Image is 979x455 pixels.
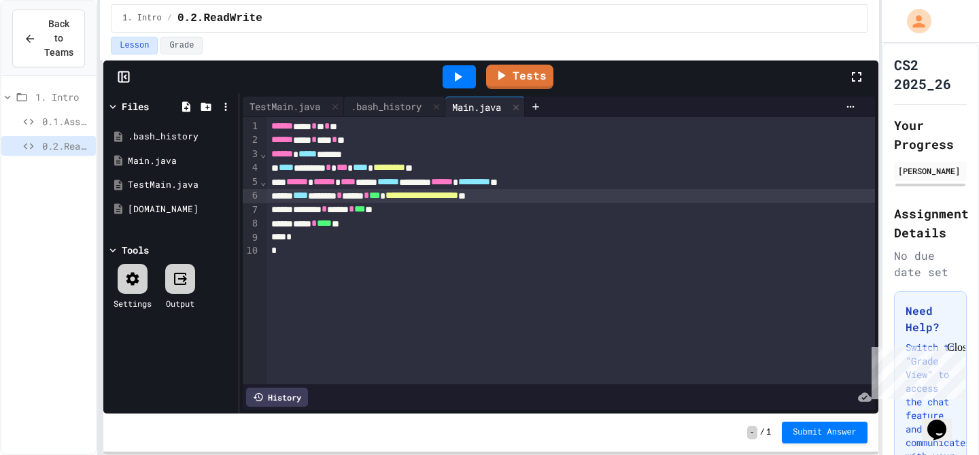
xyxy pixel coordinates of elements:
div: 10 [243,244,260,258]
div: Chat with us now!Close [5,5,94,86]
h2: Assignment Details [894,204,967,242]
iframe: chat widget [866,341,965,399]
button: Submit Answer [782,422,868,443]
div: TestMain.java [243,99,327,114]
div: [PERSON_NAME] [898,165,963,177]
span: / [167,13,172,24]
span: / [760,427,765,438]
div: .bash_history [344,99,428,114]
a: Tests [486,65,553,89]
div: 5 [243,175,260,189]
h3: Need Help? [906,303,955,335]
div: 6 [243,189,260,203]
div: 2 [243,133,260,147]
button: Lesson [111,37,158,54]
span: 1. Intro [35,90,90,104]
div: TestMain.java [128,178,234,192]
iframe: chat widget [922,401,965,441]
button: Grade [160,37,203,54]
span: Back to Teams [44,17,73,60]
span: Fold line [260,176,267,187]
div: No due date set [894,248,967,280]
span: 0.2.ReadWrite [42,139,90,153]
button: Back to Teams [12,10,85,67]
div: .bash_history [128,130,234,144]
div: Settings [114,297,152,309]
span: 0.2.ReadWrite [177,10,262,27]
div: History [246,388,308,407]
div: [DOMAIN_NAME] [128,203,234,216]
div: Main.java [128,154,234,168]
div: 8 [243,217,260,231]
div: 1 [243,120,260,133]
div: 7 [243,203,260,217]
div: My Account [893,5,935,37]
span: 1. Intro [122,13,162,24]
span: 1 [766,427,771,438]
span: 0.1.AssignmentExample [42,114,90,129]
div: TestMain.java [243,97,344,117]
h1: CS2 2025_26 [894,55,967,93]
span: Submit Answer [793,427,857,438]
div: Main.java [445,97,525,117]
div: 9 [243,231,260,245]
div: Main.java [445,100,508,114]
div: Tools [122,243,149,257]
div: 4 [243,161,260,175]
div: .bash_history [344,97,445,117]
span: Fold line [260,148,267,159]
h2: Your Progress [894,116,967,154]
div: Output [166,297,194,309]
div: Files [122,99,149,114]
div: 3 [243,148,260,161]
span: - [747,426,757,439]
